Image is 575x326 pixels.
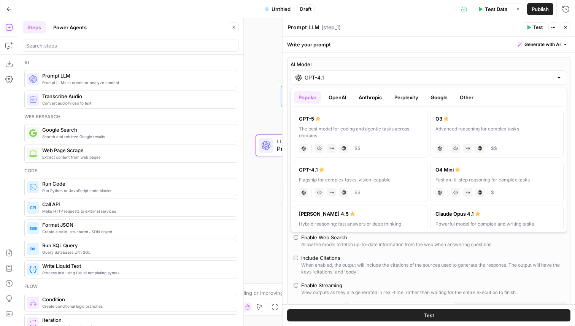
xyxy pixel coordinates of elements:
button: Test Data [473,3,512,15]
button: Popular [294,91,321,103]
div: Powerful model for complex and writing tasks [435,221,559,227]
div: Code [24,167,237,174]
div: LLM · GPT-4.1Prompt LLMStep 1 [256,135,397,157]
div: Hybrid reasoning: fast answers or deep thinking [299,221,423,227]
button: Untitled [260,3,295,15]
div: [PERSON_NAME] 4.5 [299,210,423,218]
div: Flow [24,283,237,290]
div: Claude Opus 4.1 [435,210,559,218]
span: Web Page Scrape [42,146,231,154]
button: Other [455,91,478,103]
input: Include CitationsWhen enabled, the output will include the citations of the sources used to gener... [294,256,298,260]
span: Format JSON [42,221,231,229]
span: Extract content from web pages [42,154,231,160]
span: Make HTTP requests to external services [42,208,231,214]
div: View outputs as they are generated in real-time, rather than waiting for the entire execution to ... [301,289,517,296]
span: LLM · GPT-4.1 [277,138,373,145]
span: Convert audio/video to text [42,100,231,106]
button: Power Agents [49,21,91,33]
button: Anthropic [354,91,387,103]
span: Run Python or JavaScript code blocks [42,188,231,194]
span: Publish [532,5,549,13]
div: Enable Web Search [301,234,347,241]
span: Draft [300,6,311,13]
span: Process text using Liquid templating syntax [42,270,231,276]
span: Test [424,312,434,319]
div: The best model for coding and agentic tasks across domains [299,126,423,139]
span: Run Code [42,180,231,188]
span: Query databases with SQL [42,249,231,255]
span: ( step_1 ) [321,24,341,31]
div: Flagship for complex tasks, vision-capable [299,177,423,183]
div: GPT-4.1 [299,166,423,173]
span: Prompt LLM [42,72,231,80]
div: Enable Streaming [301,281,342,289]
input: Select a model [305,74,553,81]
span: Cost tier [354,145,361,152]
input: Enable Web SearchAllow the model to fetch up-to-date information from the web when answering ques... [294,235,298,240]
div: Advanced reasoning for complex tasks [435,126,559,139]
button: Test [523,22,546,32]
button: Test [287,309,570,321]
div: Write your prompt [283,37,575,52]
div: Allow the model to fetch up-to-date information from the web when answering questions. [301,241,492,248]
span: Generate with AI [524,41,561,48]
div: GPT-5 [299,115,423,122]
span: Google Search [42,126,231,134]
span: Prompt LLMs to create or analyze content [42,80,231,86]
button: Publish [527,3,553,15]
span: Untitled [272,5,291,13]
span: Cost tier [491,145,497,152]
span: Create a valid, structured JSON object [42,229,231,235]
span: Search and retrieve Google results [42,134,231,140]
span: Prompt LLM [277,144,373,153]
div: WorkflowInput SettingsInputs [256,85,397,107]
div: O4 Mini [435,166,559,173]
button: Google [426,91,452,103]
span: Condition [42,296,231,303]
input: Search steps [26,42,235,49]
span: Test Data [485,5,507,13]
div: EndOutput [256,184,397,206]
span: Run SQL Query [42,242,231,249]
span: Iteration [42,316,231,324]
span: Call API [42,200,231,208]
span: Test [533,24,543,31]
button: OpenAI [324,91,351,103]
label: AI Model [291,60,567,68]
span: Transcribe Audio [42,92,231,100]
div: When enabled, the output will include the citations of the sources used to generate the response.... [301,262,564,275]
div: Fast multi-step reasoning for complex tasks [435,177,559,183]
div: Web research [24,113,237,120]
button: Steps [23,21,46,33]
span: Write Liquid Text [42,262,231,270]
span: Cost tier [491,189,494,196]
button: Generate with AI [515,40,570,49]
span: Create conditional logic branches [42,303,231,309]
span: Cost tier [354,189,361,196]
div: Include Citations [301,254,340,262]
textarea: Prompt LLM [287,24,319,31]
div: Ai [24,59,237,66]
input: Enable StreamingView outputs as they are generated in real-time, rather than waiting for the enti... [294,283,298,288]
button: Perplexity [390,91,423,103]
div: O3 [435,115,559,122]
button: Continue [456,302,566,314]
